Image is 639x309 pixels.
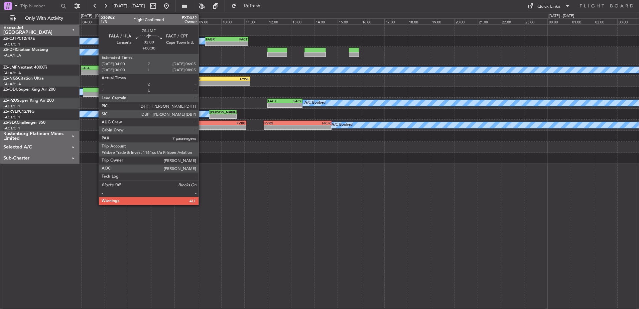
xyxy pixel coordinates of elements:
div: - [193,81,221,85]
div: 11:00 [244,18,268,24]
div: 00:00 [547,18,571,24]
div: 01:00 [571,18,594,24]
div: FLKK [151,77,174,81]
div: 04:00 [81,18,105,24]
div: [DATE] - [DATE] [81,13,107,19]
button: Only With Activity [7,13,73,24]
div: 23:00 [524,18,547,24]
div: 06:00 [128,18,151,24]
div: [PERSON_NAME] [210,110,223,114]
div: - [128,81,151,85]
div: 08:00 [174,18,198,24]
div: 16:00 [361,18,384,24]
div: FACT [268,99,285,103]
span: ZS-PZU [3,99,17,103]
div: FACF [285,99,302,103]
div: 10:00 [221,18,245,24]
div: 05:00 [105,18,128,24]
button: Refresh [228,1,268,11]
span: ZS-RVL [3,110,17,114]
a: ZS-LMFNextant 400XTi [3,66,47,70]
span: ZS-NGS [3,77,18,81]
a: FACT/CPT [3,115,21,120]
div: FALA [128,77,151,81]
a: ZS-DFICitation Mustang [3,48,48,52]
div: - [210,114,223,118]
div: A/C Booked [159,65,180,75]
div: 19:00 [431,18,454,24]
div: FYWE [221,77,249,81]
div: FVRG [211,121,246,125]
a: FACT/CPT [3,104,21,109]
div: - [285,103,302,107]
div: 18:00 [408,18,431,24]
div: - [211,125,246,129]
a: FACT/CPT [3,42,21,47]
div: HKJK [297,121,331,125]
div: FVRG [264,121,298,125]
span: ZS-SLA [3,121,17,125]
div: - [223,114,236,118]
div: - [227,41,247,45]
div: 02:00 [594,18,617,24]
div: 21:00 [478,18,501,24]
div: [DATE] - [DATE] [548,13,574,19]
div: A/C Booked [304,98,326,108]
div: FLKK [193,77,221,81]
div: - [221,81,249,85]
span: [DATE] - [DATE] [114,3,145,9]
a: ZS-SLAChallenger 350 [3,121,45,125]
a: FACT/CPT [3,126,21,131]
div: - [268,103,285,107]
input: Trip Number [20,1,59,11]
div: - [297,125,331,129]
span: Refresh [238,4,266,8]
div: 07:00 [151,18,174,24]
div: FACT [105,66,129,70]
div: - [177,125,211,129]
div: FALA [82,66,105,70]
div: 12:00 [268,18,291,24]
a: FALA/HLA [3,71,21,76]
div: - [264,125,298,129]
div: 17:00 [384,18,408,24]
div: FACT [227,37,247,41]
span: Only With Activity [17,16,71,21]
div: 13:00 [291,18,314,24]
a: ZS-ODUSuper King Air 200 [3,88,55,92]
a: ZS-NGSCitation Ultra [3,77,43,81]
div: FACT [177,121,211,125]
div: 14:00 [314,18,338,24]
div: - [82,70,105,74]
a: FALA/HLA [3,53,21,58]
div: A/C Booked [332,120,353,130]
a: ZS-CJTPC12/47E [3,37,35,41]
button: Quick Links [524,1,573,11]
div: 15:00 [338,18,361,24]
span: ZS-LMF [3,66,17,70]
div: - [206,41,227,45]
a: ZS-PZUSuper King Air 200 [3,99,54,103]
a: ZS-RVLPC12/NG [3,110,34,114]
a: FALA/HLA [3,82,21,87]
div: FACT [223,110,236,114]
span: ZS-DFI [3,48,16,52]
div: - [151,81,174,85]
div: FAGR [206,37,227,41]
div: - [105,70,129,74]
div: 22:00 [501,18,524,24]
div: 09:00 [198,18,221,24]
span: ZS-ODU [3,88,19,92]
span: ZS-CJT [3,37,16,41]
div: 20:00 [454,18,478,24]
div: Quick Links [537,3,560,10]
